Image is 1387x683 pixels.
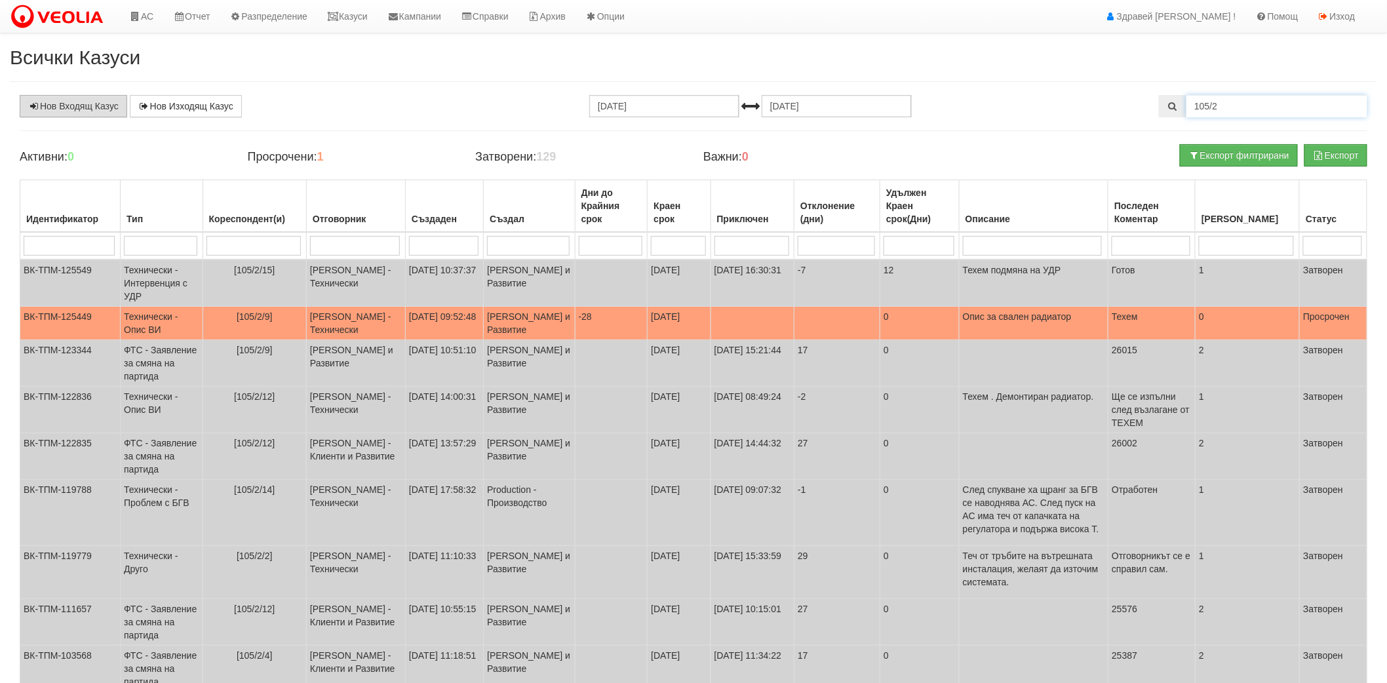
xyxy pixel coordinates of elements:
[648,599,711,646] td: [DATE]
[711,387,794,433] td: [DATE] 08:49:24
[121,387,203,433] td: Технически - Опис ВИ
[406,480,484,546] td: [DATE] 17:58:32
[203,180,306,233] th: Кореспондент(и): No sort applied, activate to apply an ascending sort
[1112,604,1137,614] span: 25576
[121,180,203,233] th: Тип: No sort applied, activate to apply an ascending sort
[10,3,109,31] img: VeoliaLogo.png
[880,307,960,340] td: 0
[880,433,960,480] td: 0
[880,260,960,307] td: 12
[880,480,960,546] td: 0
[234,391,275,402] span: [105/2/12]
[648,433,711,480] td: [DATE]
[711,480,794,546] td: [DATE] 09:07:32
[648,307,711,340] td: [DATE]
[406,307,484,340] td: [DATE] 09:52:48
[206,210,303,228] div: Кореспондент(и)
[1300,307,1367,340] td: Просрочен
[124,210,199,228] div: Тип
[306,433,405,480] td: [PERSON_NAME] - Клиенти и Развитие
[121,260,203,307] td: Технически - Интервенция с УДР
[406,180,484,233] th: Създаден: No sort applied, activate to apply an ascending sort
[317,150,324,163] b: 1
[1196,480,1300,546] td: 1
[1112,438,1137,448] span: 26002
[475,151,684,164] h4: Затворени:
[1112,551,1190,574] span: Отговорникът се е справил сам.
[1300,480,1367,546] td: Затворен
[1196,599,1300,646] td: 2
[1180,144,1298,166] button: Експорт филтрирани
[798,197,876,228] div: Отклонение (дни)
[20,151,228,164] h4: Активни:
[1300,340,1367,387] td: Затворен
[20,387,121,433] td: ВК-ТПМ-122836
[306,599,405,646] td: [PERSON_NAME] - Клиенти и Развитие
[406,546,484,599] td: [DATE] 11:10:33
[575,180,648,233] th: Дни до Крайния срок: No sort applied, activate to apply an ascending sort
[24,210,117,228] div: Идентификатор
[1108,180,1196,233] th: Последен Коментар: No sort applied, activate to apply an ascending sort
[121,546,203,599] td: Технически - Друго
[884,184,956,228] div: Удължен Краен срок(Дни)
[234,265,275,275] span: [105/2/15]
[1300,260,1367,307] td: Затворен
[794,433,880,480] td: 27
[648,180,711,233] th: Краен срок: No sort applied, activate to apply an ascending sort
[794,387,880,433] td: -2
[651,197,707,228] div: Краен срок
[234,604,275,614] span: [105/2/12]
[794,180,880,233] th: Отклонение (дни): No sort applied, activate to apply an ascending sort
[880,340,960,387] td: 0
[648,340,711,387] td: [DATE]
[484,546,575,599] td: [PERSON_NAME] и Развитие
[963,263,1105,277] p: Техем подмяна на УДР
[1300,546,1367,599] td: Затворен
[648,387,711,433] td: [DATE]
[484,480,575,546] td: Production - Производство
[1196,180,1300,233] th: Брой Файлове: No sort applied, activate to apply an ascending sort
[484,260,575,307] td: [PERSON_NAME] и Развитие
[306,180,405,233] th: Отговорник: No sort applied, activate to apply an ascending sort
[711,180,794,233] th: Приключен: No sort applied, activate to apply an ascending sort
[306,387,405,433] td: [PERSON_NAME] - Технически
[1196,546,1300,599] td: 1
[1300,599,1367,646] td: Затворен
[20,480,121,546] td: ВК-ТПМ-119788
[487,210,571,228] div: Създал
[794,599,880,646] td: 27
[959,180,1108,233] th: Описание: No sort applied, activate to apply an ascending sort
[306,546,405,599] td: [PERSON_NAME] - Технически
[1300,180,1367,233] th: Статус: No sort applied, activate to apply an ascending sort
[963,390,1105,403] p: Техем . Демонтиран радиатор.
[484,433,575,480] td: [PERSON_NAME] и Развитие
[306,340,405,387] td: [PERSON_NAME] и Развитие
[130,95,242,117] a: Нов Изходящ Казус
[121,433,203,480] td: ФТС - Заявление за смяна на партида
[406,433,484,480] td: [DATE] 13:57:29
[648,546,711,599] td: [DATE]
[484,599,575,646] td: [PERSON_NAME] и Развитие
[310,210,402,228] div: Отговорник
[648,260,711,307] td: [DATE]
[711,340,794,387] td: [DATE] 15:21:44
[711,260,794,307] td: [DATE] 16:30:31
[237,345,273,355] span: [105/2/9]
[237,650,273,661] span: [105/2/4]
[963,210,1105,228] div: Описание
[1186,95,1367,117] input: Търсене по Идентификатор, Бл/Вх/Ап, Тип, Описание, Моб. Номер, Имейл, Файл, Коментар,
[20,260,121,307] td: ВК-ТПМ-125549
[20,433,121,480] td: ВК-ТПМ-122835
[20,95,127,117] a: Нов Входящ Казус
[1196,340,1300,387] td: 2
[742,150,749,163] b: 0
[1112,484,1158,495] span: Отработен
[579,184,644,228] div: Дни до Крайния срок
[1112,391,1190,428] span: Ще се изпълни след възлагане от ТЕХЕМ
[20,180,121,233] th: Идентификатор: No sort applied, activate to apply an ascending sort
[306,307,405,340] td: [PERSON_NAME] - Технически
[234,438,275,448] span: [105/2/12]
[68,150,74,163] b: 0
[484,180,575,233] th: Създал: No sort applied, activate to apply an ascending sort
[880,180,960,233] th: Удължен Краен срок(Дни): No sort applied, activate to apply an ascending sort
